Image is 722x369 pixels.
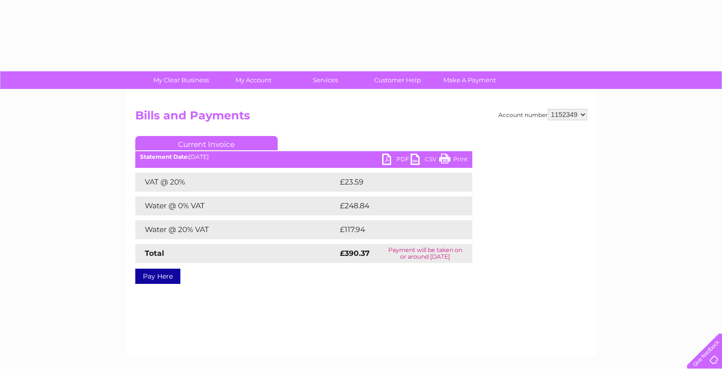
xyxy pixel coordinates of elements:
td: Water @ 20% VAT [135,220,338,239]
a: CSV [411,154,439,167]
a: Current Invoice [135,136,278,150]
a: My Clear Business [142,71,220,89]
a: Print [439,154,468,167]
td: Water @ 0% VAT [135,196,338,215]
a: My Account [214,71,292,89]
a: Customer Help [358,71,437,89]
td: £23.59 [338,173,453,192]
b: Statement Date: [140,153,189,160]
strong: Total [145,249,164,258]
strong: £390.37 [340,249,370,258]
a: Services [286,71,365,89]
td: £248.84 [338,196,456,215]
td: VAT @ 20% [135,173,338,192]
h2: Bills and Payments [135,109,587,127]
a: PDF [382,154,411,167]
div: Account number [498,109,587,120]
a: Make A Payment [431,71,509,89]
a: Pay Here [135,269,180,284]
div: [DATE] [135,154,472,160]
td: Payment will be taken on or around [DATE] [378,244,472,263]
td: £117.94 [338,220,454,239]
